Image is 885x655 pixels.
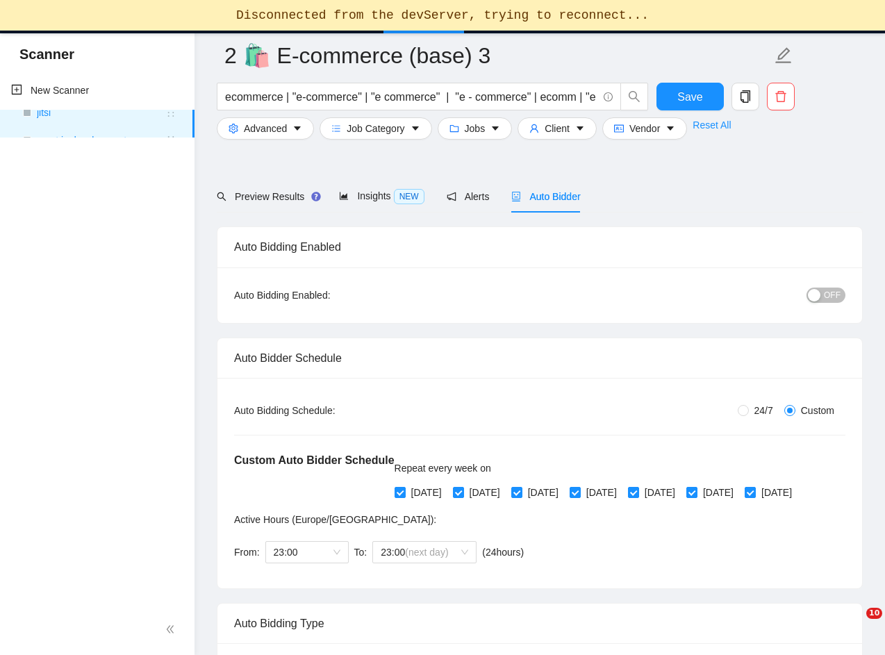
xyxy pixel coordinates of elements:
[620,83,648,110] button: search
[866,608,882,619] span: 10
[447,192,456,201] span: notification
[331,124,341,135] span: bars
[354,547,367,558] span: To:
[234,403,438,418] div: Auto Bidding Schedule:
[838,608,871,641] iframe: Intercom live chat
[234,288,438,303] div: Auto Bidding Enabled:
[795,403,840,418] span: Custom
[768,90,794,103] span: delete
[749,403,779,418] span: 24/7
[824,288,841,303] span: OFF
[629,121,660,136] span: Vendor
[604,92,613,101] span: info-circle
[511,192,521,201] span: robot
[310,190,322,203] div: Tooltip anchor
[697,485,739,500] span: [DATE]
[438,117,513,140] button: folderJobscaret-down
[244,121,287,136] span: Advanced
[8,44,85,74] span: Scanner
[234,338,845,378] div: Auto Bidder Schedule
[656,83,724,110] button: Save
[165,135,176,146] span: holder
[406,485,447,500] span: [DATE]
[339,191,349,201] span: area-chart
[449,124,459,135] span: folder
[37,126,165,154] a: react.js development
[234,547,260,558] span: From:
[581,485,622,500] span: [DATE]
[339,190,424,201] span: Insights
[465,121,486,136] span: Jobs
[229,124,238,135] span: setting
[217,117,314,140] button: settingAdvancedcaret-down
[693,119,731,131] a: Reset All
[234,514,436,525] span: Active Hours ( Europe/[GEOGRAPHIC_DATA] ):
[731,83,759,110] button: copy
[767,83,795,110] button: delete
[602,117,687,140] button: idcardVendorcaret-down
[545,121,570,136] span: Client
[411,124,420,135] span: caret-down
[292,124,302,135] span: caret-down
[234,604,845,643] div: Auto Bidding Type
[320,117,431,140] button: barsJob Categorycaret-down
[518,117,597,140] button: userClientcaret-down
[274,542,340,563] span: 23:00
[447,191,490,202] span: Alerts
[775,47,793,65] span: edit
[37,99,165,126] a: jitsi
[165,622,179,636] span: double-left
[677,88,702,106] span: Save
[395,463,491,474] span: Repeat every week on
[756,485,797,500] span: [DATE]
[165,107,176,118] span: holder
[217,192,226,201] span: search
[464,485,506,500] span: [DATE]
[614,124,624,135] span: idcard
[234,452,395,498] h5: Custom Auto Bidder Schedule
[394,189,424,204] span: NEW
[224,38,772,73] input: Scanner name...
[621,90,647,103] span: search
[732,90,759,103] span: copy
[522,485,564,500] span: [DATE]
[347,121,404,136] span: Job Category
[511,191,580,202] span: Auto Bidder
[575,124,585,135] span: caret-down
[234,227,845,267] div: Auto Bidding Enabled
[639,485,681,500] span: [DATE]
[665,124,675,135] span: caret-down
[381,542,468,563] span: 23:00
[217,191,317,202] span: Preview Results
[490,124,500,135] span: caret-down
[482,547,524,558] span: ( 24 hours)
[11,85,89,96] a: New Scanner
[405,547,448,558] span: (next day)
[529,124,539,135] span: user
[225,88,597,106] input: Search Freelance Jobs...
